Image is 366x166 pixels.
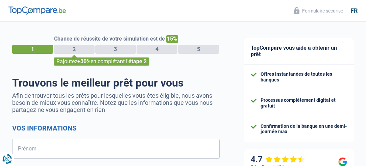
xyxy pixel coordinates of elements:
div: 5 [178,45,219,54]
button: Formulaire sécurisé [290,5,347,16]
span: Chance de réussite de votre simulation est de [54,35,165,42]
div: fr [350,7,358,15]
div: Processus complètement digital et gratuit [261,97,347,109]
h2: Vos informations [12,124,220,132]
img: TopCompare Logo [8,6,66,15]
div: 2 [54,45,95,54]
div: Confirmation de la banque en une demi-journée max [261,123,347,135]
div: Offres instantanées de toutes les banques [261,71,347,83]
span: +30% [77,58,91,65]
p: Afin de trouver tous les prêts pour lesquelles vous êtes éligible, nous avons besoin de mieux vou... [12,92,220,113]
span: 15% [166,35,178,43]
div: Rajoutez en complétant l' [54,57,149,66]
div: 1 [12,45,53,54]
div: TopCompare vous aide à obtenir un prêt [244,38,354,65]
span: étape 2 [128,58,147,65]
div: 4.7 [251,155,305,164]
h1: Trouvons le meilleur prêt pour vous [12,76,220,89]
div: 4 [137,45,177,54]
div: 3 [95,45,136,54]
